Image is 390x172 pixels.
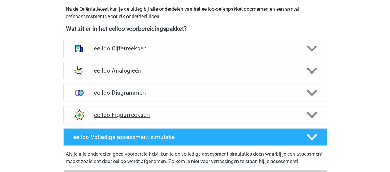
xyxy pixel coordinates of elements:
[71,40,87,56] img: cijferreeksen
[71,107,87,123] img: figuurreeksen
[61,84,330,101] a: venn diagrammen eelloo Diagrammen
[61,128,330,146] a: eelloo Volledige assessment simulatie
[66,25,324,32] h4: Wat zit er in het eelloo voorbereidingspakket?
[63,6,327,20] div: Na de Oriëntatietest kun je de uitleg bij alle onderdelen van het eelloo-oefenpakket doornemen en...
[94,89,296,96] h4: eelloo Diagrammen
[61,62,330,79] a: analogieen eelloo Analogieën
[71,62,87,78] img: analogieen
[73,134,296,141] h4: eelloo Volledige assessment simulatie
[94,45,296,52] h4: eelloo Cijferreeksen
[66,150,325,168] div: Als je alle onderdelen goed voorbereid hebt, kun je de volledige assessment simulaties doen waarb...
[61,106,330,123] a: figuurreeksen eelloo Figuurreeksen
[71,85,87,101] img: venn diagrammen
[94,67,296,74] h4: eelloo Analogieën
[61,40,330,57] a: cijferreeksen eelloo Cijferreeksen
[94,111,296,118] h4: eelloo Figuurreeksen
